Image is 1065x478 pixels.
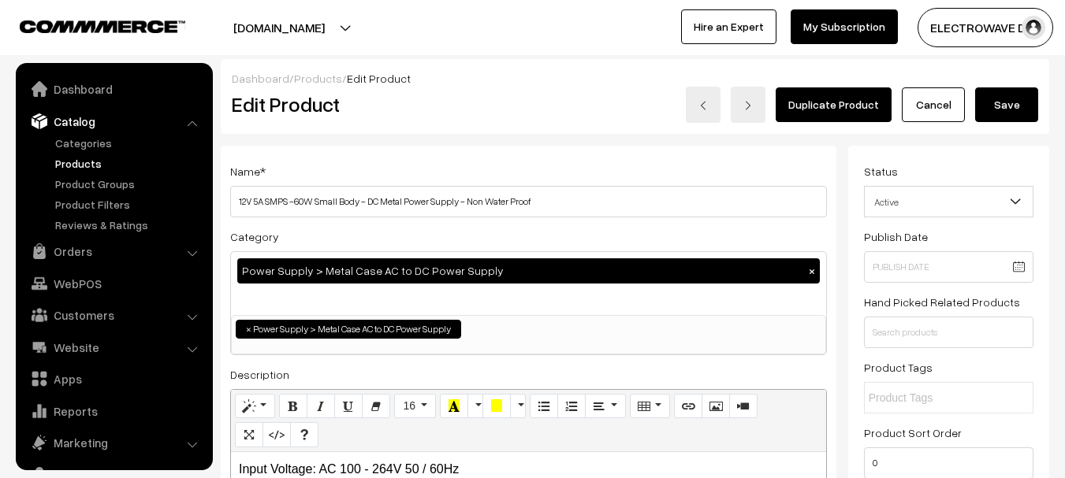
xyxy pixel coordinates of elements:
[864,424,962,441] label: Product Sort Order
[307,394,335,419] button: Italic (CTRL+I)
[467,394,483,419] button: More Color
[743,101,753,110] img: right-arrow.png
[864,317,1033,348] input: Search products
[232,92,554,117] h2: Edit Product
[290,422,318,447] button: Help
[864,228,928,245] label: Publish Date
[557,394,586,419] button: Ordered list (CTRL+SHIFT+NUM8)
[279,394,307,419] button: Bold (CTRL+B)
[975,87,1038,122] button: Save
[530,394,558,419] button: Unordered list (CTRL+SHIFT+NUM7)
[729,394,758,419] button: Video
[864,359,933,376] label: Product Tags
[20,237,207,265] a: Orders
[20,16,158,35] a: COMMMERCE
[791,9,898,44] a: My Subscription
[482,394,511,419] button: Background Color
[232,72,289,85] a: Dashboard
[864,186,1033,217] span: Active
[869,390,1007,406] input: Product Tags
[864,163,898,180] label: Status
[1022,16,1045,39] img: user
[51,155,207,172] a: Products
[51,176,207,192] a: Product Groups
[902,87,965,122] a: Cancel
[20,269,207,298] a: WebPOS
[864,294,1020,310] label: Hand Picked Related Products
[294,72,342,85] a: Products
[51,217,207,233] a: Reviews & Ratings
[263,422,291,447] button: Code View
[440,394,468,419] button: Recent Color
[237,258,820,283] div: Power Supply > Metal Case AC to DC Power Supply
[20,107,207,135] a: Catalog
[20,428,207,457] a: Marketing
[510,394,526,419] button: More Color
[230,186,827,217] input: Name
[347,72,411,85] span: Edit Product
[20,365,207,393] a: Apps
[864,251,1033,283] input: Publish Date
[805,264,819,278] button: ×
[51,135,207,151] a: Categories
[681,9,776,44] a: Hire an Expert
[698,101,708,110] img: left-arrow.png
[674,394,702,419] button: Link (CTRL+K)
[362,394,390,419] button: Remove Font Style (CTRL+\)
[235,394,275,419] button: Style
[20,75,207,103] a: Dashboard
[394,394,436,419] button: Font Size
[585,394,625,419] button: Paragraph
[20,397,207,425] a: Reports
[403,399,415,412] span: 16
[235,422,263,447] button: Full Screen
[702,394,730,419] button: Picture
[232,70,1038,87] div: / /
[776,87,892,122] a: Duplicate Product
[918,8,1053,47] button: ELECTROWAVE DE…
[178,8,380,47] button: [DOMAIN_NAME]
[20,333,207,361] a: Website
[334,394,363,419] button: Underline (CTRL+U)
[230,163,266,180] label: Name
[865,188,1033,216] span: Active
[630,394,670,419] button: Table
[51,196,207,213] a: Product Filters
[230,366,289,383] label: Description
[20,301,207,329] a: Customers
[20,20,185,32] img: COMMMERCE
